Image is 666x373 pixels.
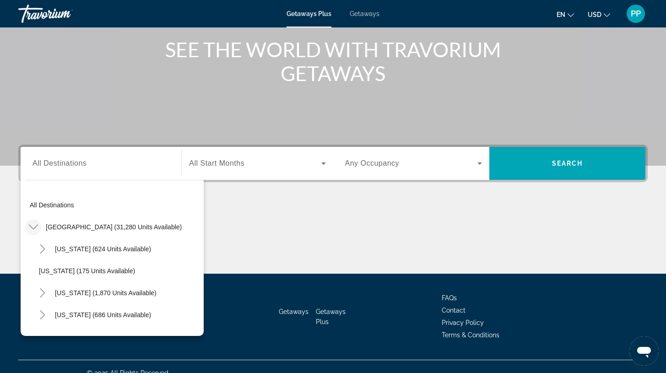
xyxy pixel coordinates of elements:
[442,331,499,339] a: Terms & Conditions
[629,336,659,366] iframe: Кнопка запуска окна обмена сообщениями
[41,219,186,235] button: [GEOGRAPHIC_DATA] (31,280 units available)
[25,197,204,213] button: All destinations
[50,285,161,301] button: [US_STATE] (1,870 units available)
[489,147,645,180] button: Search
[189,159,244,167] span: All Start Months
[34,307,50,323] button: Toggle Colorado (686 units available)
[162,38,505,85] h1: SEE THE WORLD WITH TRAVORIUM GETAWAYS
[55,289,157,297] span: [US_STATE] (1,870 units available)
[442,319,484,326] a: Privacy Policy
[588,8,610,21] button: Change currency
[34,241,50,257] button: Toggle Arizona (624 units available)
[21,147,645,180] div: Search widget
[55,245,151,253] span: [US_STATE] (624 units available)
[25,219,41,235] button: Toggle United States (31,280 units available)
[350,10,379,17] a: Getaways
[46,223,182,231] span: [GEOGRAPHIC_DATA] (31,280 units available)
[30,201,74,209] span: All destinations
[34,329,204,345] button: [US_STATE] (1 units available)
[345,159,400,167] span: Any Occupancy
[557,8,574,21] button: Change language
[18,2,110,26] a: Travorium
[39,267,135,275] span: [US_STATE] (175 units available)
[279,308,309,315] a: Getaways
[631,9,641,18] span: PP
[34,285,50,301] button: Toggle California (1,870 units available)
[34,263,204,279] button: [US_STATE] (175 units available)
[442,294,457,302] a: FAQs
[50,307,156,323] button: [US_STATE] (686 units available)
[588,11,601,18] span: USD
[287,10,331,17] a: Getaways Plus
[316,308,346,325] a: Getaways Plus
[55,311,151,319] span: [US_STATE] (686 units available)
[32,159,87,167] span: All Destinations
[50,241,156,257] button: [US_STATE] (624 units available)
[557,11,565,18] span: en
[624,4,648,23] button: User Menu
[552,160,583,167] span: Search
[442,307,466,314] a: Contact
